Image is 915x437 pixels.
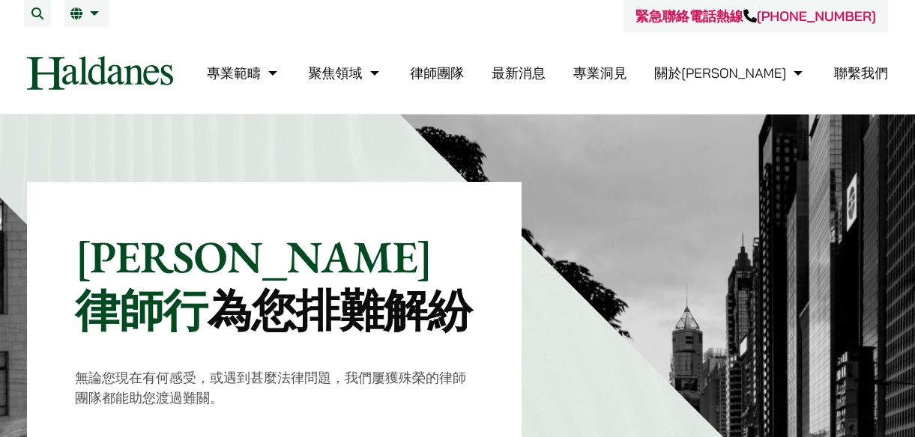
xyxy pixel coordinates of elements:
a: 專業範疇 [207,64,281,82]
p: [PERSON_NAME]律師行 [75,230,474,337]
a: 律師團隊 [410,64,464,82]
a: 聚焦領域 [309,64,383,82]
a: 聯繫我們 [834,64,888,82]
a: 最新消息 [492,64,546,82]
mark: 為您排難解紛 [207,281,471,340]
a: 繁 [70,7,103,19]
img: Logo of Haldanes [27,56,173,90]
a: 關於何敦 [654,64,806,82]
a: 緊急聯絡電話熱線[PHONE_NUMBER] [635,7,876,25]
a: 專業洞見 [573,64,627,82]
p: 無論您現在有何感受，或遇到甚麼法律問題，我們屢獲殊榮的律師團隊都能助您渡過難關。 [75,367,474,408]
